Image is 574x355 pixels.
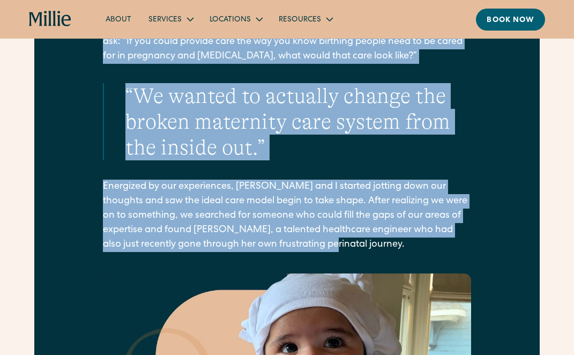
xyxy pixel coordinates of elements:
[210,14,251,26] div: Locations
[476,9,545,31] a: Book now
[279,14,321,26] div: Resources
[270,10,340,28] div: Resources
[103,180,471,252] p: Energized by our experiences, [PERSON_NAME] and I started jotting down our thoughts and saw the i...
[103,83,471,160] blockquote: “We wanted to actually change the broken maternity care system from the inside out.”
[140,10,201,28] div: Services
[29,11,72,27] a: home
[201,10,270,28] div: Locations
[487,15,534,26] div: Book now
[148,14,182,26] div: Services
[97,10,140,28] a: About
